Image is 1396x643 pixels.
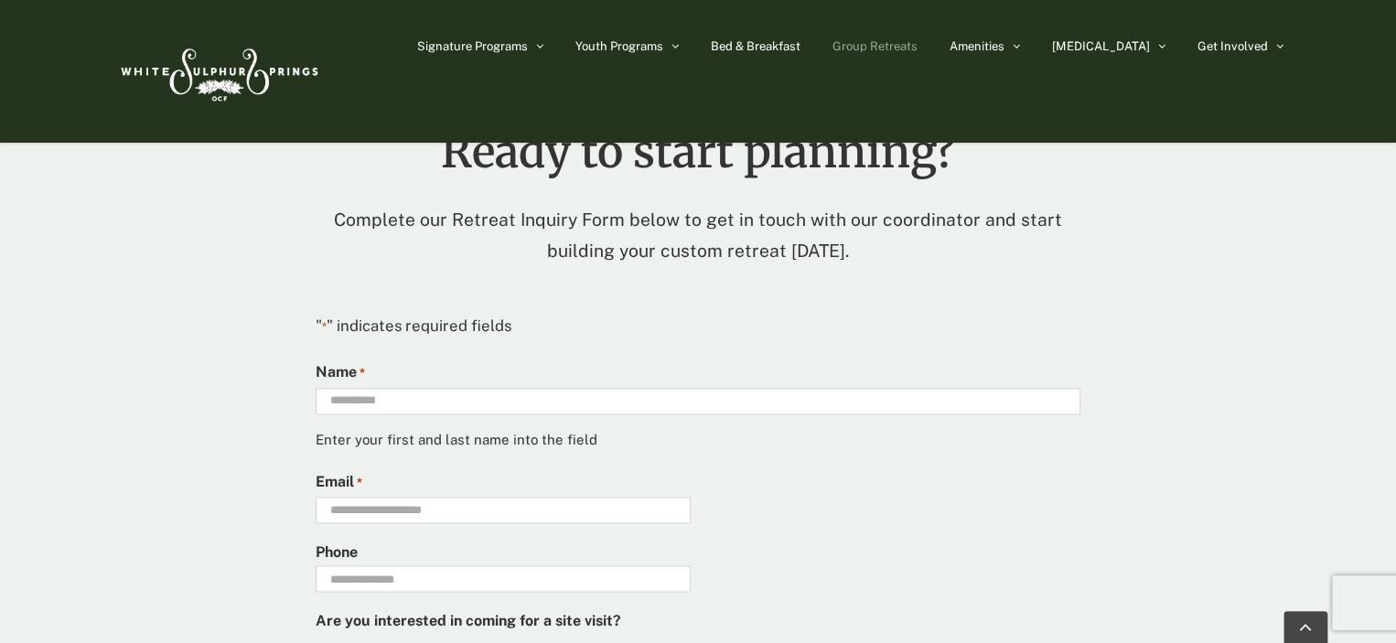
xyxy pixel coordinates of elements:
[316,414,1080,453] div: Enter your first and last name into the field
[316,359,365,386] label: Name
[711,40,800,52] span: Bed & Breakfast
[575,40,663,52] span: Youth Programs
[316,313,1080,340] p: " " indicates required fields
[113,28,323,114] img: White Sulphur Springs Logo
[1052,40,1150,52] span: [MEDICAL_DATA]
[316,606,621,633] legend: Are you interested in coming for a site visit?
[316,205,1080,267] p: Complete our Retreat Inquiry Form below to get in touch with our coordinator and start building y...
[832,40,918,52] span: Group Retreats
[316,538,358,564] label: Phone
[1197,40,1268,52] span: Get Involved
[417,40,528,52] span: Signature Programs
[316,467,362,495] label: Email
[950,40,1004,52] span: Amenities
[316,130,1080,176] h1: Ready to start planning?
